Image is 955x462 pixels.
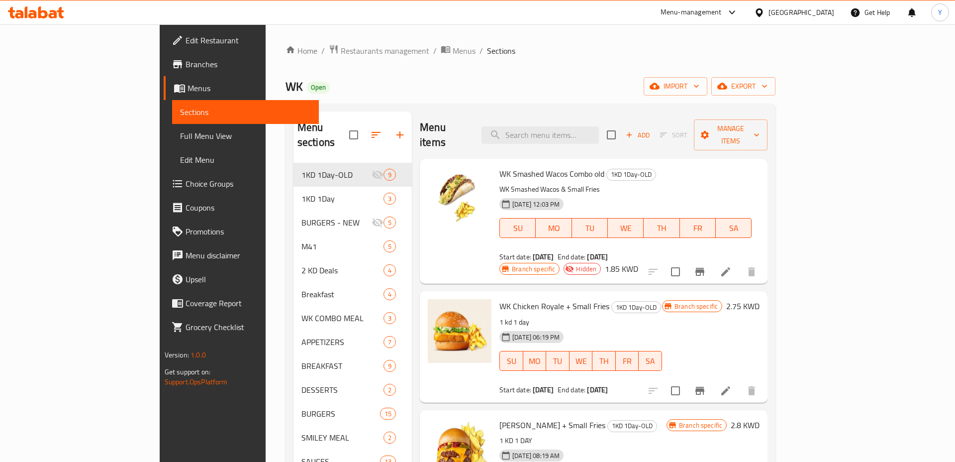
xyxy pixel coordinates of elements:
[684,221,712,235] span: FR
[433,45,437,57] li: /
[301,336,383,348] span: APPETIZERS
[648,221,675,235] span: TH
[487,45,515,57] span: Sections
[384,266,395,275] span: 4
[654,127,694,143] span: Select section first
[601,124,622,145] span: Select section
[576,221,604,235] span: TU
[608,420,657,432] span: 1KD 1Day-OLD
[293,234,412,258] div: M415
[301,432,383,444] span: SMILEY MEAL
[186,297,311,309] span: Coverage Report
[719,80,767,93] span: export
[293,306,412,330] div: WK COMBO MEAL3
[643,354,658,368] span: SA
[523,351,547,371] button: MO
[499,166,604,181] span: WK Smashed Wacos Combo old
[499,418,605,433] span: [PERSON_NAME] + Small Fries
[612,221,640,235] span: WE
[329,44,429,57] a: Restaurants management
[381,409,395,419] span: 15
[711,77,775,96] button: export
[606,169,656,181] div: 1KD 1Day-OLD
[441,44,476,57] a: Menus
[372,217,383,229] svg: Inactive section
[740,260,764,284] button: delete
[527,354,543,368] span: MO
[639,351,662,371] button: SA
[716,218,752,238] button: SA
[384,194,395,204] span: 3
[550,354,566,368] span: TU
[384,314,395,323] span: 3
[383,264,396,276] div: items
[573,354,589,368] span: WE
[384,338,395,347] span: 7
[499,351,523,371] button: SU
[343,124,364,145] span: Select all sections
[536,218,572,238] button: MO
[499,435,667,447] p: 1 KD 1 DAY
[605,262,638,276] h6: 1.85 KWD
[301,264,383,276] div: 2 KD Deals
[572,218,608,238] button: TU
[499,218,536,238] button: SU
[428,167,491,231] img: WK Smashed Wacos Combo old
[165,348,189,361] span: Version:
[620,354,635,368] span: FR
[504,354,519,368] span: SU
[504,221,532,235] span: SU
[186,58,311,70] span: Branches
[768,7,834,18] div: [GEOGRAPHIC_DATA]
[558,383,585,396] span: End date:
[508,264,559,274] span: Branch specific
[596,354,612,368] span: TH
[665,380,686,401] span: Select to update
[540,221,568,235] span: MO
[622,127,654,143] span: Add item
[453,45,476,57] span: Menus
[499,316,662,329] p: 1 kd 1 day
[301,193,383,205] span: 1KD 1Day
[607,169,656,180] span: 1KD 1Day-OLD
[694,119,767,150] button: Manage items
[740,379,764,403] button: delete
[164,52,319,76] a: Branches
[644,77,707,96] button: import
[364,123,388,147] span: Sort sections
[383,240,396,252] div: items
[172,100,319,124] a: Sections
[384,242,395,251] span: 5
[592,351,616,371] button: TH
[508,451,564,461] span: [DATE] 08:19 AM
[533,250,554,263] b: [DATE]
[384,433,395,443] span: 2
[301,217,372,229] span: BURGERS - NEW
[293,282,412,306] div: Breakfast4
[172,148,319,172] a: Edit Menu
[508,333,564,342] span: [DATE] 06:19 PM
[164,76,319,100] a: Menus
[481,126,599,144] input: search
[558,250,585,263] span: End date:
[570,351,593,371] button: WE
[622,127,654,143] button: Add
[186,249,311,261] span: Menu disclaimer
[372,169,383,181] svg: Inactive section
[180,154,311,166] span: Edit Menu
[301,169,372,181] span: 1KD 1Day-OLD
[297,120,349,150] h2: Menu sections
[652,80,699,93] span: import
[293,211,412,234] div: BURGERS - NEW5
[164,196,319,220] a: Coupons
[164,267,319,291] a: Upsell
[611,301,661,313] div: 1KD 1Day-OLD
[572,264,600,274] span: Hidden
[164,172,319,196] a: Choice Groups
[293,187,412,211] div: 1KD 1Day3
[341,45,429,57] span: Restaurants management
[383,217,396,229] div: items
